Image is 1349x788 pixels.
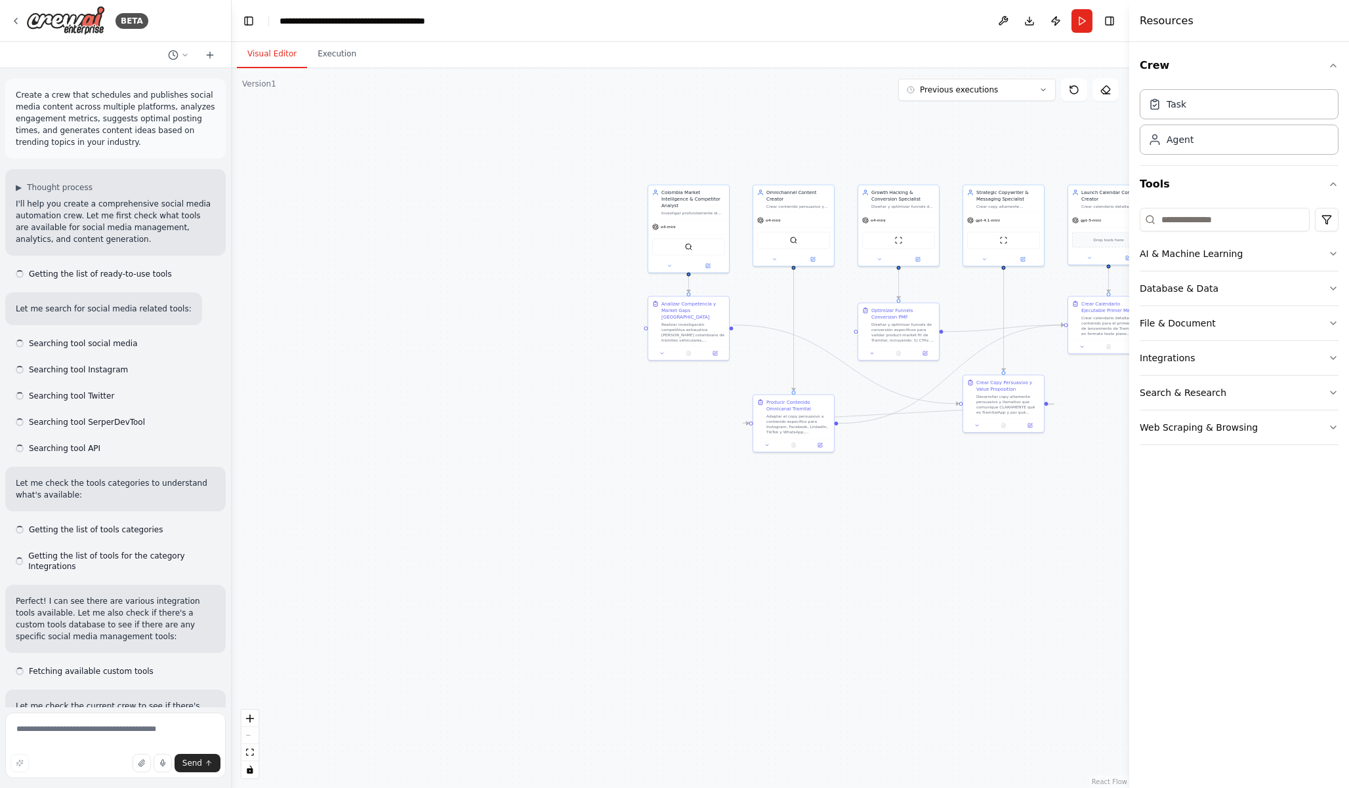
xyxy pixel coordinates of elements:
[29,364,128,375] span: Searching tool Instagram
[976,394,1040,415] div: Desarrollar copy altamente persuasivo y llamativo que comunique CLARAMENTE qué es TramitalApp y p...
[16,89,215,148] p: Create a crew that schedules and publishes social media content across multiple platforms, analyz...
[766,414,830,435] div: Adaptar el copy persuasivo a contenido específico para Instagram, Facebook, LinkedIn, TikTok y Wh...
[29,269,172,279] span: Getting the list of ready-to-use tools
[1140,237,1339,271] button: AI & Machine Learning
[29,391,114,401] span: Searching tool Twitter
[199,47,220,63] button: Start a new chat
[16,477,215,501] p: Let me check the tools categories to understand what's available:
[1140,386,1226,399] div: Search & Research
[839,322,1064,427] g: Edge from e8d35bfb-d603-4bb0-9af9-e8968a7ec20f to 1602c634-bcfc-48c1-bd24-6b5fb7b81697
[871,218,886,223] span: o4-mini
[16,700,215,724] p: Let me check the current crew to see if there's already an existing automation:
[895,237,903,245] img: ScrapeWebsiteTool
[1167,133,1193,146] div: Agent
[648,296,730,361] div: Analizar Competencia y Market Gaps [GEOGRAPHIC_DATA]Realizar investigación competitiva exhaustiva...
[133,754,151,772] button: Upload files
[963,375,1045,433] div: Crear Copy Persuasivo y Value PropositionDesarrollar copy altamente persuasivo y llamativo que co...
[10,754,29,772] button: Improve this prompt
[1140,410,1339,444] button: Web Scraping & Browsing
[900,256,937,264] button: Open in side panel
[1140,84,1339,165] div: Crew
[858,185,940,267] div: Growth Hacking & Conversion SpecialistDiseñar y optimizar funnels de conversión específicos para ...
[791,270,797,391] g: Edge from 8d40ad02-d8e1-4fee-a0ff-e8f1b3e98c70 to e8d35bfb-d603-4bb0-9af9-e8968a7ec20f
[766,218,781,223] span: o4-mini
[661,322,725,343] div: Realizar investigación competitiva exhaustiva [PERSON_NAME] colombiano de trámites vehiculares, i...
[704,349,726,357] button: Open in side panel
[1140,376,1339,410] button: Search & Research
[1140,421,1258,434] div: Web Scraping & Browsing
[16,182,93,193] button: ▶Thought process
[920,85,998,95] span: Previous executions
[307,41,367,68] button: Execution
[29,443,100,454] span: Searching tool API
[648,185,730,273] div: Colombia Market Intelligence & Competitor AnalystInvestigar profundamente el mercado colombiano d...
[674,349,702,357] button: No output available
[685,243,693,251] img: SerperDevTool
[1100,12,1119,30] button: Hide right sidebar
[28,551,215,572] span: Getting the list of tools for the category Integrations
[661,189,725,209] div: Colombia Market Intelligence & Competitor Analyst
[871,322,935,343] div: Diseñar y optimizar funnels de conversión específicos para validar product-market fit de Tramital...
[154,754,172,772] button: Click to speak your automation idea
[753,395,835,453] div: Producir Contenido Omnicanal TramitalAdaptar el copy persuasivo a contenido específico para Insta...
[1081,315,1145,336] div: Crear calendario detallado de contenido para el primer mes de lanzamiento de TramitalApp en forma...
[809,441,831,449] button: Open in side panel
[1081,301,1145,314] div: Crear Calendario Ejecutable Primer Mes
[884,349,912,357] button: No output available
[163,47,194,63] button: Switch to previous chat
[241,710,259,727] button: zoom in
[29,524,163,535] span: Getting the list of tools categories
[1140,317,1216,330] div: File & Document
[858,303,940,361] div: Optimizar Funnels Conversion PMFDiseñar y optimizar funnels de conversión específicos para valida...
[896,270,902,300] g: Edge from e0878c04-2bba-4ff2-9b2a-af3b921e3a01 to 913d1312-731f-46df-8065-129a64cddf9b
[239,12,258,30] button: Hide left sidebar
[914,349,936,357] button: Open in side panel
[690,262,727,270] button: Open in side panel
[241,761,259,778] button: toggle interactivity
[16,595,215,642] p: Perfect! I can see there are various integration tools available. Let me also check if there's a ...
[1005,256,1042,264] button: Open in side panel
[27,182,93,193] span: Thought process
[16,198,215,245] p: I'll help you create a comprehensive social media automation crew. Let me first check what tools ...
[898,79,1056,101] button: Previous executions
[976,204,1040,209] div: Crear copy altamente persuasivo y llamativo que comunique CLARAMENTE qué es TramitalApp, cómo fun...
[963,185,1045,267] div: Strategic Copywriter & Messaging SpecialistCrear copy altamente persuasivo y llamativo que comuni...
[29,666,154,677] span: Fetching available custom tools
[29,417,145,427] span: Searching tool SerperDevTool
[1140,341,1339,375] button: Integrations
[1106,269,1112,293] g: Edge from 1ba5f3de-8b78-4648-9d2f-5f0e1d3c6490 to 1602c634-bcfc-48c1-bd24-6b5fb7b81697
[1000,237,1008,245] img: ScrapeWebsiteTool
[115,13,148,29] div: BETA
[661,210,725,216] div: Investigar profundamente el mercado colombiano de trámites de tránsito, identificando competidore...
[1140,306,1339,340] button: File & Document
[976,380,1040,393] div: Crear Copy Persuasivo y Value Proposition
[989,422,1017,429] button: No output available
[661,301,725,321] div: Analizar Competencia y Market Gaps [GEOGRAPHIC_DATA]
[175,754,220,772] button: Send
[1068,296,1150,355] div: Crear Calendario Ejecutable Primer MesCrear calendario detallado de contenido para el primer mes ...
[182,758,202,768] span: Send
[795,256,832,264] button: Open in side panel
[766,189,830,203] div: Omnichannel Content Creator
[871,189,935,203] div: Growth Hacking & Conversion Specialist
[241,744,259,761] button: fit view
[766,399,830,412] div: Producir Contenido Omnicanal Tramital
[1140,166,1339,203] button: Tools
[1081,218,1101,223] span: gpt-5-mini
[871,204,935,209] div: Diseñar y optimizar funnels de conversión específicos para startups, creando CTAs de alto rendimi...
[1081,204,1145,209] div: Crear calendario detallado de contenido para el primer mes de lanzamiento de TramitalApp, con for...
[1140,47,1339,84] button: Crew
[1140,271,1339,305] button: Database & Data
[280,14,427,28] nav: breadcrumb
[1140,203,1339,456] div: Tools
[1140,13,1193,29] h4: Resources
[779,441,807,449] button: No output available
[1140,247,1243,260] div: AI & Machine Learning
[871,307,935,321] div: Optimizar Funnels Conversion PMF
[1068,185,1150,266] div: Launch Calendar Content CreatorCrear calendario detallado de contenido para el primer mes de lanz...
[976,218,1000,223] span: gpt-4.1-mini
[16,182,22,193] span: ▶
[734,322,959,407] g: Edge from bc780155-2519-4d54-8b2d-dc2fe25bd476 to b64c9731-282a-4d16-bb64-c723df9cf9b4
[241,710,259,778] div: React Flow controls
[661,224,676,229] span: o4-mini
